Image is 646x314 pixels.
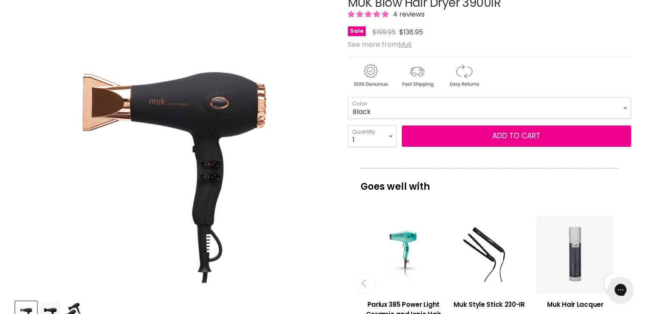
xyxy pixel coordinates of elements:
[395,63,440,88] img: shipping.gif
[451,300,528,309] h3: Muk Style Stick 230-IR
[348,63,393,88] img: genuine.gif
[398,40,412,49] a: Muk
[348,26,366,36] span: Sale
[390,9,425,19] span: 4 reviews
[536,293,614,314] a: View product:Muk Hair Lacquer
[372,27,396,37] span: $199.95
[361,168,618,196] p: Goes well with
[441,63,486,88] img: returns.gif
[399,27,423,37] span: $136.95
[348,40,412,49] span: See more from
[492,131,540,141] span: Add to cart
[402,126,631,147] button: Add to cart
[348,126,397,147] select: Quantity
[451,293,528,314] a: View product:Muk Style Stick 230-IR
[604,274,638,305] iframe: Gorgias live chat messenger
[536,300,614,309] h3: Muk Hair Lacquer
[348,9,390,19] span: 5.00 stars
